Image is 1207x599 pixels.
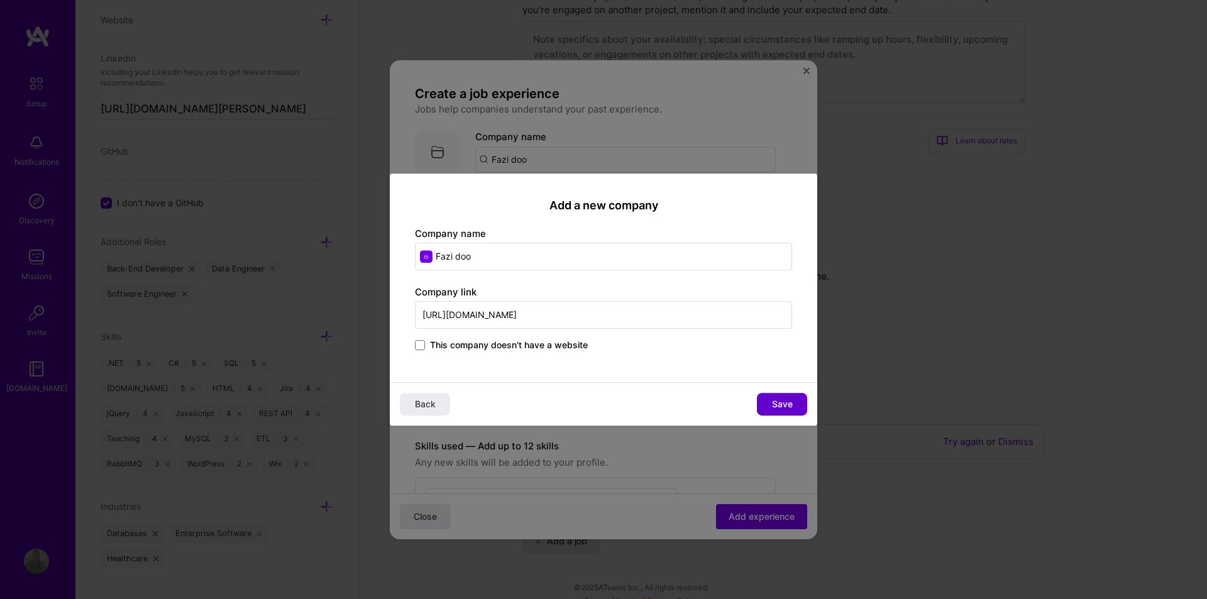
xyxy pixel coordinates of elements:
span: This company doesn't have a website [430,339,588,351]
span: Back [415,398,436,410]
button: Save [757,393,807,415]
span: Save [772,398,793,410]
input: Enter link [415,301,792,329]
label: Company link [415,286,477,298]
label: Company name [415,228,486,239]
h2: Add a new company [415,199,792,212]
button: Back [400,393,450,415]
input: Enter name [415,243,792,270]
